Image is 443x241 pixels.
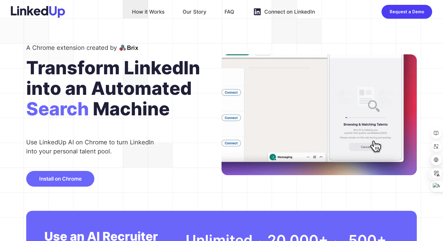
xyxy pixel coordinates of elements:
div: Our Story [183,7,206,17]
div: FAQ [225,7,234,17]
button: Request a Demo [382,5,432,19]
div: Use LinkedUp AI on Chrome to turn LinkedIn into your personal talent pool. [26,138,159,156]
div: Transform LinkedIn [26,57,222,78]
img: linkedin [252,7,262,17]
div: A Chrome extension created by [26,43,117,53]
span: Machine [93,98,170,126]
div: into an Automated [26,78,222,98]
div: Connect on LinkedIn [264,7,315,17]
img: bg [222,54,417,175]
img: brix [119,44,138,51]
div: How it Works [132,7,165,17]
span: Install on Chrome [39,176,82,182]
span: Search [26,98,89,126]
